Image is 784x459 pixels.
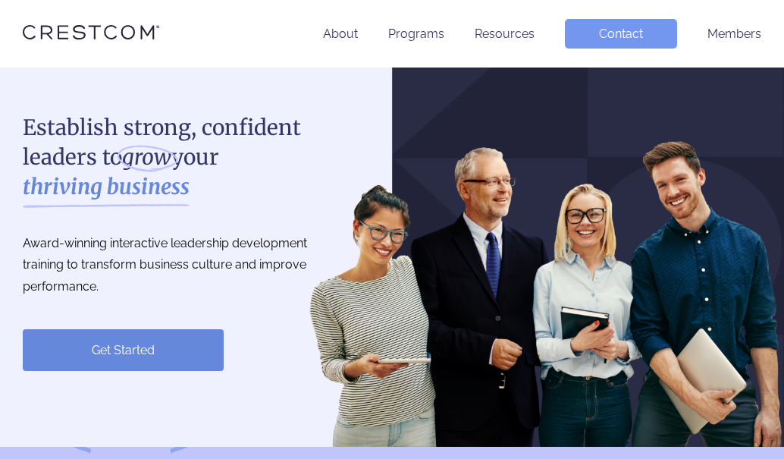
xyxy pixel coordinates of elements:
a: Members [707,27,761,41]
a: Programs [388,27,444,41]
a: About [323,27,358,41]
h1: Establish strong, confident leaders to your [23,113,341,203]
a: Resources [475,27,535,41]
a: Contact [565,19,677,49]
p: Award-winning interactive leadership development training to transform business culture and impro... [23,233,341,298]
i: grow [122,143,171,172]
strong: thriving business [23,172,190,202]
a: Get Started [23,329,224,371]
